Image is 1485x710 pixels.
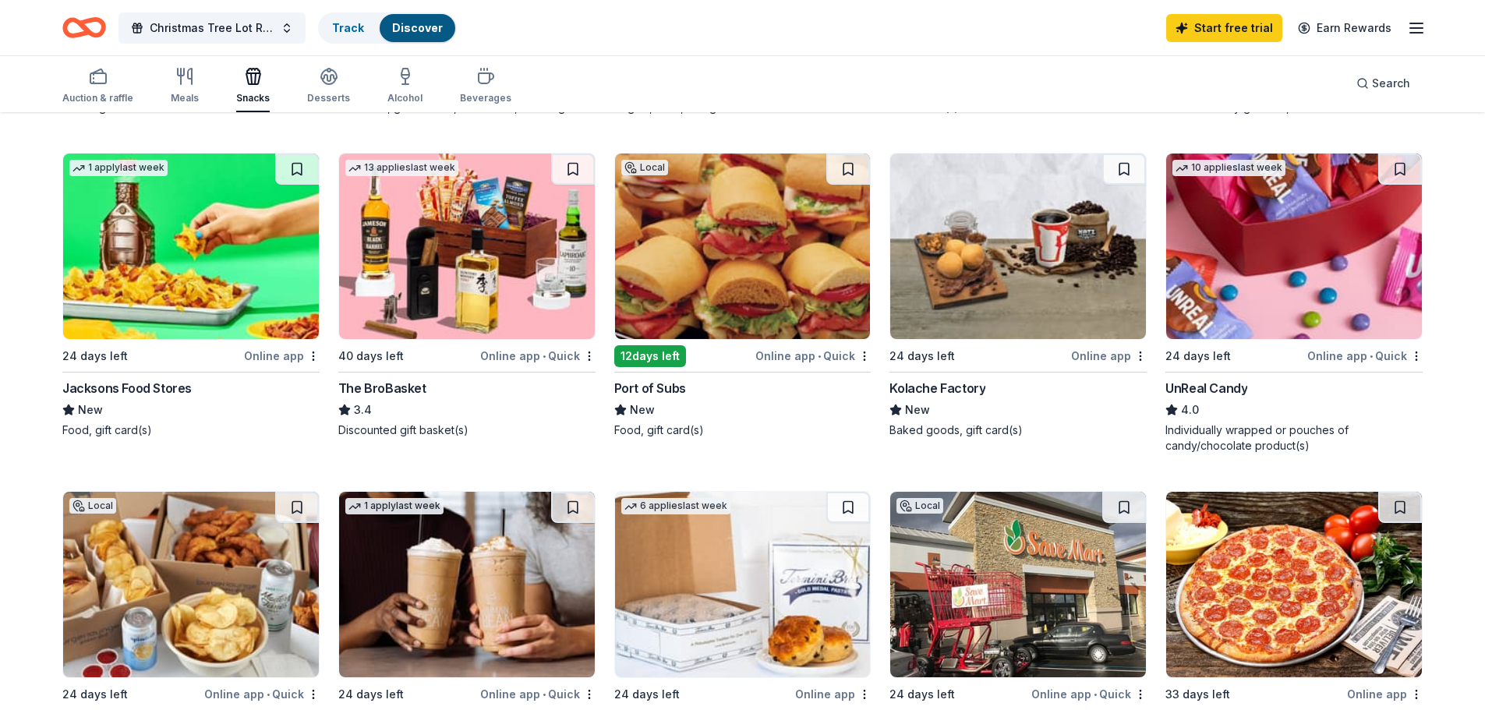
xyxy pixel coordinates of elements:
a: Start free trial [1166,14,1282,42]
a: Image for Jacksons Food Stores1 applylast week24 days leftOnline appJacksons Food StoresNewFood, ... [62,153,320,438]
a: Discover [392,21,443,34]
div: 24 days left [62,347,128,366]
div: Online app Quick [755,346,871,366]
div: Online app Quick [1031,684,1147,704]
div: 1 apply last week [345,498,444,514]
div: Snacks [236,92,270,104]
div: 24 days left [889,347,955,366]
div: 12 days left [614,345,686,367]
div: Jacksons Food Stores [62,379,192,397]
img: Image for Termini Brothers Bakery [615,492,871,677]
img: Image for The BroBasket [339,154,595,339]
button: Snacks [236,61,270,112]
div: The BroBasket [338,379,426,397]
div: 24 days left [889,685,955,704]
div: Local [69,498,116,514]
img: Image for Extreme Pizza [1166,492,1422,677]
div: 40 days left [338,347,404,366]
div: Food, gift card(s) [614,422,872,438]
div: Food, gift card(s) [62,422,320,438]
span: • [267,688,270,701]
div: Desserts [307,92,350,104]
div: Individually wrapped or pouches of candy/chocolate product(s) [1165,422,1423,454]
div: Online app Quick [480,346,596,366]
img: Image for UnReal Candy [1166,154,1422,339]
div: Auction & raffle [62,92,133,104]
span: 4.0 [1181,401,1199,419]
div: 24 days left [62,685,128,704]
div: Kolache Factory [889,379,985,397]
img: Image for Jacksons Food Stores [63,154,319,339]
img: Image for Save Mart [890,492,1146,677]
span: Search [1372,74,1410,93]
a: Image for The BroBasket13 applieslast week40 days leftOnline app•QuickThe BroBasket3.4Discounted ... [338,153,596,438]
div: Online app [244,346,320,366]
button: TrackDiscover [318,12,457,44]
span: 3.4 [354,401,372,419]
div: Online app Quick [1307,346,1423,366]
span: • [1094,688,1097,701]
div: UnReal Candy [1165,379,1247,397]
div: 24 days left [338,685,404,704]
button: Beverages [460,61,511,112]
button: Meals [171,61,199,112]
div: Online app Quick [480,684,596,704]
span: Christmas Tree Lot Raffle [150,19,274,37]
a: Image for Kolache Factory24 days leftOnline appKolache FactoryNewBaked goods, gift card(s) [889,153,1147,438]
div: Online app [1347,684,1423,704]
div: Meals [171,92,199,104]
button: Alcohol [387,61,423,112]
a: Image for Port of SubsLocal12days leftOnline app•QuickPort of SubsNewFood, gift card(s) [614,153,872,438]
div: Baked goods, gift card(s) [889,422,1147,438]
img: Image for Kolache Factory [890,154,1146,339]
span: • [818,350,821,362]
div: Beverages [460,92,511,104]
button: Desserts [307,61,350,112]
div: Online app Quick [204,684,320,704]
a: Track [332,21,364,34]
div: 1 apply last week [69,160,168,176]
div: 33 days left [1165,685,1230,704]
span: • [543,350,546,362]
span: New [905,401,930,419]
button: Search [1344,68,1423,99]
div: Online app [795,684,871,704]
button: Auction & raffle [62,61,133,112]
div: Online app [1071,346,1147,366]
div: 10 applies last week [1172,160,1285,176]
div: Discounted gift basket(s) [338,422,596,438]
img: Image for Port of Subs [615,154,871,339]
a: Home [62,9,106,46]
div: Port of Subs [614,379,686,397]
div: Local [896,498,943,514]
div: 13 applies last week [345,160,458,176]
img: Image for Burger Lounge [63,492,319,677]
div: Alcohol [387,92,423,104]
span: • [543,688,546,701]
span: New [78,401,103,419]
img: Image for The Human Bean [339,492,595,677]
span: • [1370,350,1373,362]
a: Earn Rewards [1289,14,1401,42]
div: 24 days left [614,685,680,704]
span: New [630,401,655,419]
div: 6 applies last week [621,498,730,514]
button: Christmas Tree Lot Raffle [118,12,306,44]
div: 24 days left [1165,347,1231,366]
a: Image for UnReal Candy10 applieslast week24 days leftOnline app•QuickUnReal Candy4.0Individually ... [1165,153,1423,454]
div: Local [621,160,668,175]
